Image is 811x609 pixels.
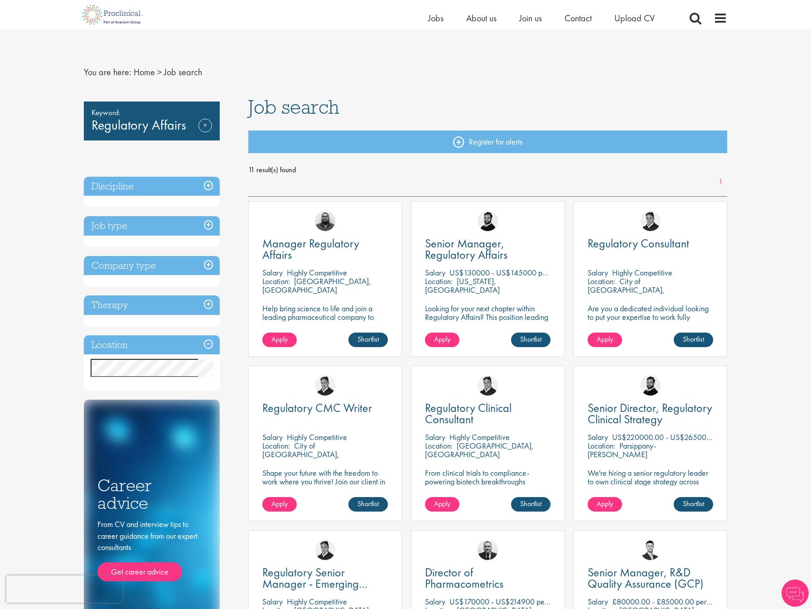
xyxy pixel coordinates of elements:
span: Salary [262,596,283,607]
span: Location: [425,440,453,451]
img: Peter Duvall [315,375,335,396]
a: Senior Manager, R&D Quality Assurance (GCP) [588,567,713,590]
span: Regulatory CMC Writer [262,400,372,416]
span: Apply [271,334,288,344]
a: Regulatory Consultant [588,238,713,249]
a: Shortlist [511,333,550,347]
p: Shape your future with the freedom to work where you thrive! Join our client in this fully remote... [262,469,388,494]
span: Senior Director, Regulatory Clinical Strategy [588,400,712,427]
h3: Therapy [84,295,220,315]
a: Regulatory Senior Manager - Emerging Markets [262,567,388,590]
span: Salary [425,596,445,607]
p: US$170000 - US$214900 per annum [449,596,569,607]
img: Peter Duvall [478,375,498,396]
p: Help bring science to life and join a leading pharmaceutical company to play a key role in delive... [262,304,388,347]
span: Upload CV [614,12,655,24]
a: breadcrumb link [134,66,155,78]
a: Jobs [428,12,444,24]
p: US$130000 - US$145000 per annum [449,267,571,278]
p: From clinical trials to compliance-powering biotech breakthroughs remotely, where precision meets... [425,469,550,503]
div: Regulatory Affairs [84,101,220,140]
p: Highly Competitive [287,267,347,278]
span: Salary [425,432,445,442]
p: City of [GEOGRAPHIC_DATA], [GEOGRAPHIC_DATA] [588,276,665,304]
span: Salary [588,432,608,442]
a: Join us [519,12,542,24]
a: 1 [714,177,727,187]
span: Apply [434,334,450,344]
a: Register for alerts [248,130,728,153]
img: Ashley Bennett [315,211,335,231]
span: Director of Pharmacometrics [425,565,503,591]
span: Salary [588,596,608,607]
span: Apply [271,499,288,508]
span: > [157,66,162,78]
span: Manager Regulatory Affairs [262,236,359,262]
span: Salary [262,432,283,442]
a: Jakub Hanas [478,540,498,560]
a: Apply [262,333,297,347]
p: £80000.00 - £85000.00 per annum [612,596,729,607]
a: Shortlist [348,333,388,347]
span: Job search [164,66,202,78]
span: Salary [425,267,445,278]
a: Get career advice [97,562,182,581]
a: Apply [425,497,459,512]
p: Looking for your next chapter within Regulatory Affairs? This position leading projects and worki... [425,304,550,338]
a: About us [466,12,497,24]
p: [GEOGRAPHIC_DATA], [GEOGRAPHIC_DATA] [262,276,371,295]
img: Joshua Godden [640,540,661,560]
span: Location: [262,276,290,286]
span: Apply [597,334,613,344]
span: Regulatory Clinical Consultant [425,400,512,427]
img: Nick Walker [640,375,661,396]
div: From CV and interview tips to career guidance from our expert consultants [97,518,206,581]
p: [US_STATE], [GEOGRAPHIC_DATA] [425,276,500,295]
img: Peter Duvall [640,211,661,231]
a: Regulatory Clinical Consultant [425,402,550,425]
span: Location: [588,440,615,451]
div: Discipline [84,177,220,196]
span: Location: [262,440,290,451]
span: You are here: [84,66,131,78]
a: Senior Director, Regulatory Clinical Strategy [588,402,713,425]
span: Apply [597,499,613,508]
span: Regulatory Senior Manager - Emerging Markets [262,565,367,603]
img: Chatbot [782,580,809,607]
h3: Company type [84,256,220,275]
a: Director of Pharmacometrics [425,567,550,590]
a: Apply [262,497,297,512]
a: Shortlist [674,333,713,347]
img: Nick Walker [478,211,498,231]
a: Contact [565,12,592,24]
span: Job search [248,95,339,119]
a: Apply [588,497,622,512]
span: Keyword: [92,106,212,119]
h3: Job type [84,216,220,236]
span: Salary [588,267,608,278]
iframe: reCAPTCHA [6,575,122,603]
a: Apply [588,333,622,347]
span: Senior Manager, Regulatory Affairs [425,236,507,262]
h3: Location [84,335,220,355]
a: Senior Manager, Regulatory Affairs [425,238,550,261]
img: Peter Duvall [315,540,335,560]
p: Highly Competitive [449,432,510,442]
a: Manager Regulatory Affairs [262,238,388,261]
p: Highly Competitive [287,432,347,442]
p: Are you a dedicated individual looking to put your expertise to work fully flexibly in a remote p... [588,304,713,347]
p: Parsippany-[PERSON_NAME][GEOGRAPHIC_DATA], [GEOGRAPHIC_DATA] [588,440,665,477]
a: Shortlist [674,497,713,512]
p: [GEOGRAPHIC_DATA], [GEOGRAPHIC_DATA] [425,440,534,459]
span: Regulatory Consultant [588,236,689,251]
